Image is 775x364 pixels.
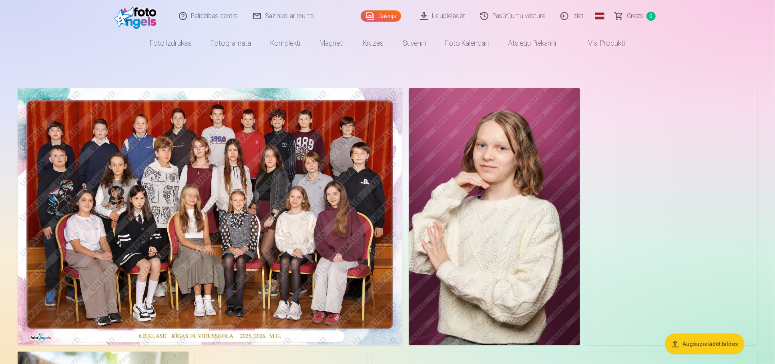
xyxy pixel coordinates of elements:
a: Visi produkti [566,32,635,54]
a: Foto izdrukas [141,32,201,54]
button: Augšupielādēt bildes [665,334,745,354]
a: Atslēgu piekariņi [499,32,566,54]
span: 0 [647,12,656,21]
a: Galerija [361,10,401,22]
img: /fa1 [114,3,161,29]
a: Komplekti [261,32,310,54]
a: Foto kalendāri [436,32,499,54]
a: Magnēti [310,32,353,54]
a: Suvenīri [394,32,436,54]
a: Krūzes [353,32,394,54]
span: Grozs [627,11,643,21]
a: Fotogrāmata [201,32,261,54]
